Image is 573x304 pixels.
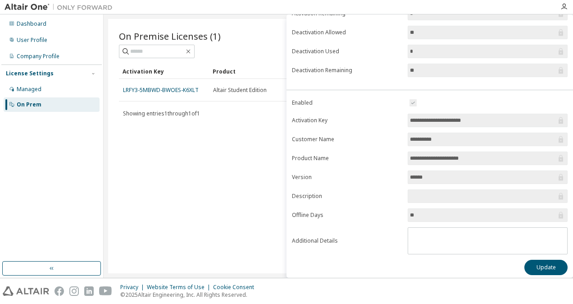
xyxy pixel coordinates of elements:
label: Offline Days [292,212,402,219]
span: On Premise Licenses (1) [119,30,221,42]
label: Customer Name [292,136,402,143]
button: Update [524,260,568,275]
div: License Settings [6,70,54,77]
label: Deactivation Used [292,48,402,55]
span: Showing entries 1 through 1 of 1 [123,110,200,117]
img: instagram.svg [69,286,79,296]
div: Cookie Consent [213,284,259,291]
img: linkedin.svg [84,286,94,296]
label: Deactivation Remaining [292,67,402,74]
label: Additional Details [292,237,402,244]
div: User Profile [17,37,47,44]
a: LRFY3-5MBWD-BWOES-K6XLT [123,86,199,94]
div: Activation Key [123,64,205,78]
div: Website Terms of Use [147,284,213,291]
div: Managed [17,86,41,93]
div: Privacy [120,284,147,291]
label: Description [292,193,402,200]
span: Altair Student Edition [213,87,267,94]
img: facebook.svg [55,286,64,296]
p: © 2025 Altair Engineering, Inc. All Rights Reserved. [120,291,259,299]
label: Deactivation Allowed [292,29,402,36]
div: Company Profile [17,53,59,60]
div: On Prem [17,101,41,108]
img: altair_logo.svg [3,286,49,296]
img: Altair One [5,3,117,12]
div: Product [213,64,296,78]
label: Enabled [292,99,402,106]
div: Dashboard [17,20,46,28]
img: youtube.svg [99,286,112,296]
label: Version [292,174,402,181]
label: Activation Key [292,117,402,124]
label: Product Name [292,155,402,162]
